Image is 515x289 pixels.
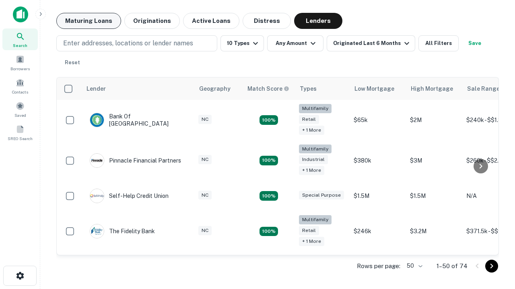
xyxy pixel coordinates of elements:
[327,35,415,51] button: Originated Last 6 Months
[2,98,38,120] a: Saved
[260,191,278,201] div: Matching Properties: 11, hasApolloMatch: undefined
[350,140,406,181] td: $380k
[12,89,28,95] span: Contacts
[406,211,462,252] td: $3.2M
[90,224,155,238] div: The Fidelity Bank
[299,104,332,113] div: Multifamily
[63,39,193,48] p: Enter addresses, locations or lender names
[299,226,319,235] div: Retail
[299,126,324,135] div: + 1 more
[90,224,104,238] img: picture
[462,35,488,51] button: Save your search to get updates of matches that match your search criteria.
[300,84,317,94] div: Types
[56,13,121,29] button: Maturing Loans
[299,155,328,164] div: Industrial
[220,35,264,51] button: 10 Types
[260,115,278,125] div: Matching Properties: 17, hasApolloMatch: undefined
[198,155,212,164] div: NC
[267,35,323,51] button: Any Amount
[2,28,38,50] a: Search
[299,237,324,246] div: + 1 more
[404,260,424,272] div: 50
[90,189,169,203] div: Self-help Credit Union
[90,113,186,127] div: Bank Of [GEOGRAPHIC_DATA]
[60,55,85,71] button: Reset
[90,153,181,168] div: Pinnacle Financial Partners
[243,13,291,29] button: Distress
[350,100,406,140] td: $65k
[183,13,239,29] button: Active Loans
[354,84,394,94] div: Low Mortgage
[406,100,462,140] td: $2M
[199,84,231,94] div: Geography
[198,115,212,124] div: NC
[14,112,26,118] span: Saved
[260,156,278,165] div: Matching Properties: 14, hasApolloMatch: undefined
[2,122,38,143] a: SREO Search
[90,113,104,127] img: picture
[247,84,288,93] h6: Match Score
[13,42,27,49] span: Search
[82,77,194,100] th: Lender
[87,84,106,94] div: Lender
[357,261,400,271] p: Rows per page:
[299,215,332,224] div: Multifamily
[406,181,462,211] td: $1.5M
[299,144,332,154] div: Multifamily
[350,77,406,100] th: Low Mortgage
[437,261,468,271] p: 1–50 of 74
[299,191,344,200] div: Special Purpose
[56,35,217,51] button: Enter addresses, locations or lender names
[8,135,33,142] span: SREO Search
[90,189,104,203] img: picture
[294,13,342,29] button: Lenders
[350,211,406,252] td: $246k
[243,77,295,100] th: Capitalize uses an advanced AI algorithm to match your search with the best lender. The match sco...
[124,13,180,29] button: Originations
[467,84,500,94] div: Sale Range
[198,226,212,235] div: NC
[194,77,243,100] th: Geography
[10,65,30,72] span: Borrowers
[418,35,459,51] button: All Filters
[2,52,38,73] a: Borrowers
[299,166,324,175] div: + 1 more
[406,77,462,100] th: High Mortgage
[485,260,498,273] button: Go to next page
[13,6,28,22] img: capitalize-icon.png
[350,181,406,211] td: $1.5M
[411,84,453,94] div: High Mortgage
[475,225,515,263] iframe: Chat Widget
[406,140,462,181] td: $3M
[2,75,38,97] a: Contacts
[247,84,289,93] div: Capitalize uses an advanced AI algorithm to match your search with the best lender. The match sco...
[198,191,212,200] div: NC
[333,39,412,48] div: Originated Last 6 Months
[295,77,350,100] th: Types
[299,115,319,124] div: Retail
[260,227,278,236] div: Matching Properties: 10, hasApolloMatch: undefined
[90,154,104,167] img: picture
